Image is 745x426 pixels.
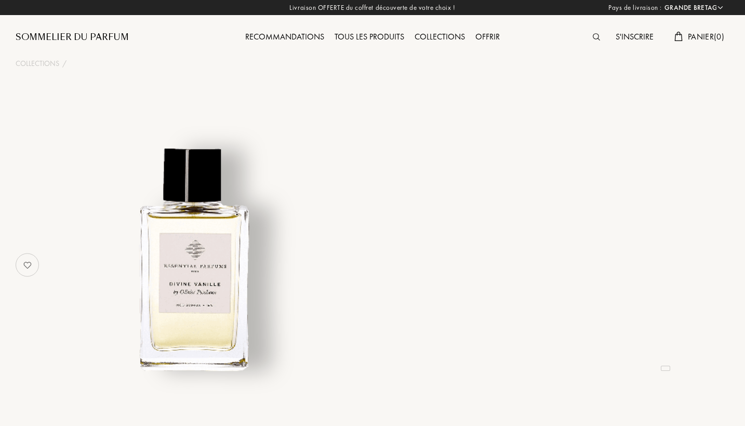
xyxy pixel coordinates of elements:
[409,31,470,42] a: Collections
[240,31,329,42] a: Recommandations
[593,33,600,41] img: search_icn.svg
[66,132,322,388] img: undefined undefined
[329,31,409,44] div: Tous les produits
[610,31,659,44] div: S'inscrire
[16,31,129,44] a: Sommelier du Parfum
[409,31,470,44] div: Collections
[608,3,662,13] span: Pays de livraison :
[16,58,59,69] a: Collections
[240,31,329,44] div: Recommandations
[470,31,505,44] div: Offrir
[329,31,409,42] a: Tous les produits
[674,32,683,41] img: cart.svg
[17,255,38,275] img: no_like_p.png
[470,31,505,42] a: Offrir
[688,31,724,42] span: Panier ( 0 )
[62,58,66,69] div: /
[610,31,659,42] a: S'inscrire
